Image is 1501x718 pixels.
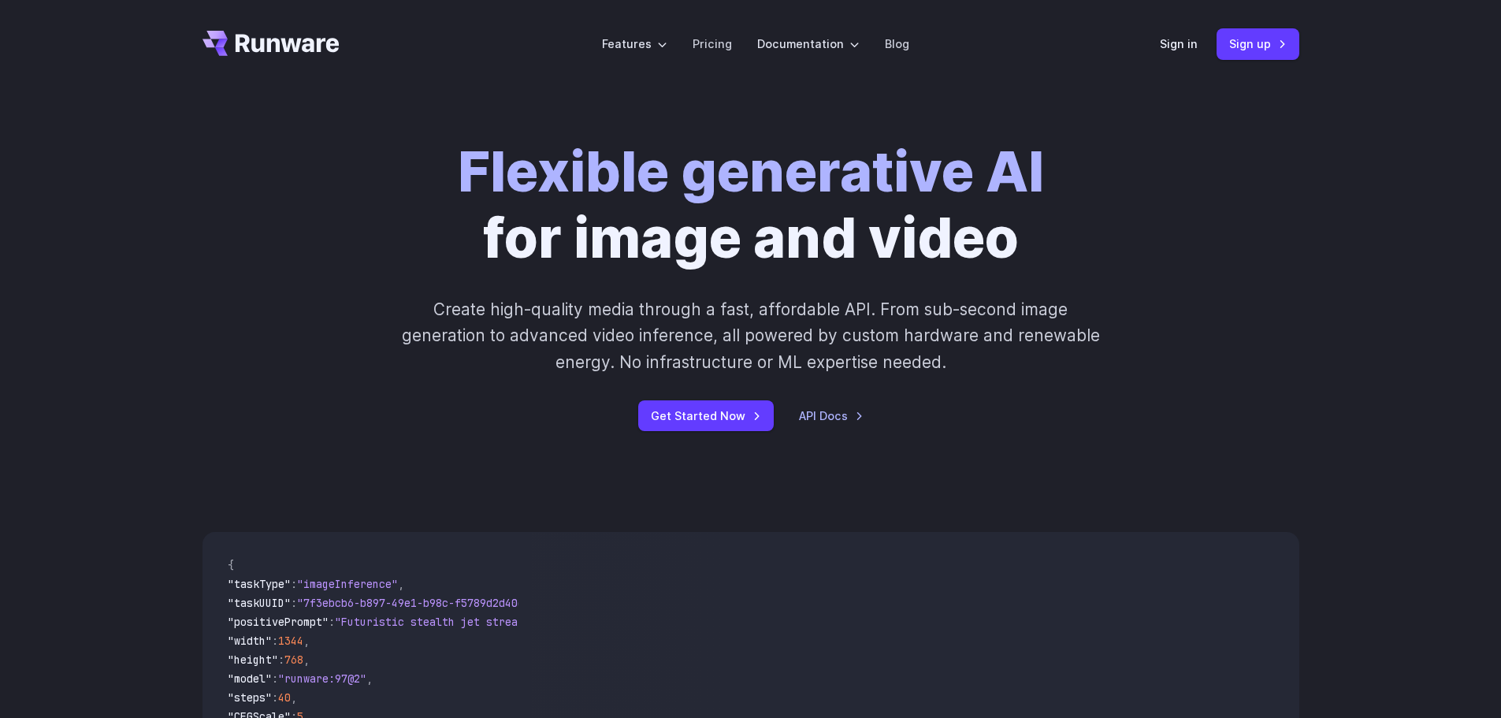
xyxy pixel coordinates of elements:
span: "steps" [228,690,272,705]
a: Sign up [1217,28,1299,59]
a: API Docs [799,407,864,425]
span: 1344 [278,634,303,648]
span: { [228,558,234,572]
span: "width" [228,634,272,648]
span: 768 [284,653,303,667]
span: : [291,596,297,610]
span: : [272,634,278,648]
strong: Flexible generative AI [458,138,1044,205]
label: Features [602,35,667,53]
span: , [303,653,310,667]
span: "7f3ebcb6-b897-49e1-b98c-f5789d2d40d7" [297,596,537,610]
span: : [329,615,335,629]
span: , [366,671,373,686]
span: "height" [228,653,278,667]
a: Get Started Now [638,400,774,431]
span: , [398,577,404,591]
span: "Futuristic stealth jet streaking through a neon-lit cityscape with glowing purple exhaust" [335,615,908,629]
a: Sign in [1160,35,1198,53]
span: , [303,634,310,648]
span: : [272,671,278,686]
a: Blog [885,35,909,53]
a: Go to / [202,31,340,56]
span: : [272,690,278,705]
span: "runware:97@2" [278,671,366,686]
span: "model" [228,671,272,686]
label: Documentation [757,35,860,53]
span: "imageInference" [297,577,398,591]
span: "taskUUID" [228,596,291,610]
span: : [291,577,297,591]
a: Pricing [693,35,732,53]
span: , [291,690,297,705]
span: "taskType" [228,577,291,591]
span: "positivePrompt" [228,615,329,629]
p: Create high-quality media through a fast, affordable API. From sub-second image generation to adv... [399,296,1102,375]
span: 40 [278,690,291,705]
span: : [278,653,284,667]
h1: for image and video [458,139,1044,271]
